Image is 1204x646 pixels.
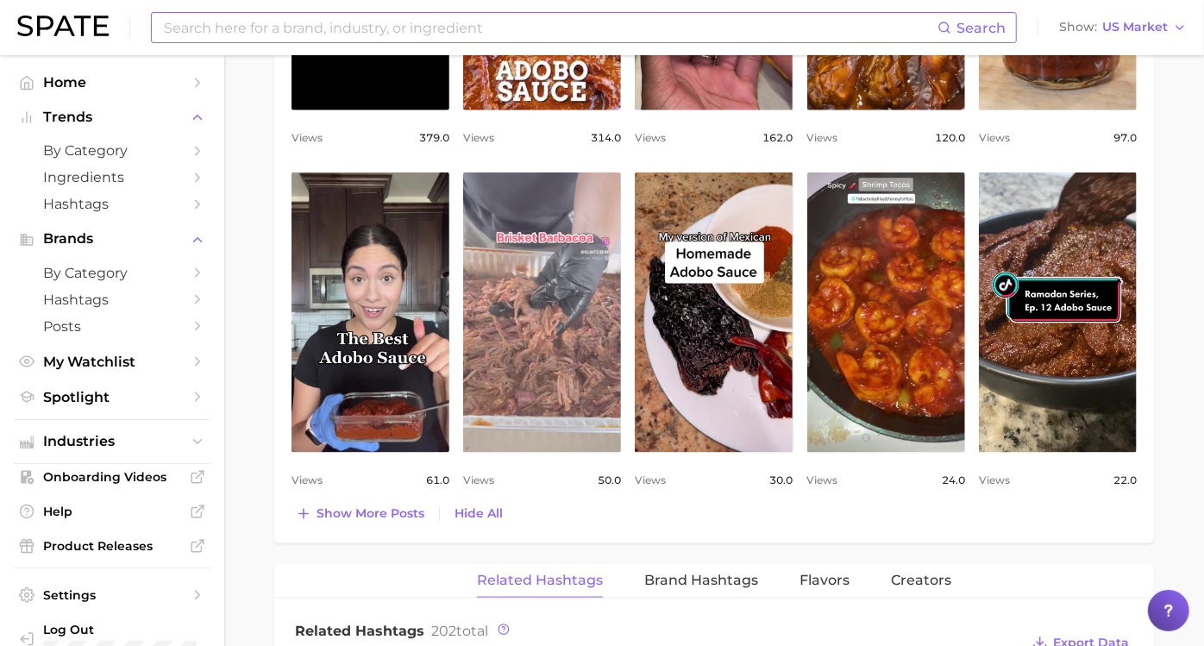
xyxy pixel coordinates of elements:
span: Brands [43,231,181,247]
span: Views [292,128,323,148]
span: Product Releases [43,538,181,554]
span: Related Hashtags [477,573,603,588]
span: Search [956,20,1006,36]
span: 22.0 [1113,470,1137,491]
button: Brands [14,226,210,252]
input: Search here for a brand, industry, or ingredient [162,13,937,42]
a: Spotlight [14,384,210,411]
span: Spotlight [43,389,181,405]
span: 61.0 [426,470,449,491]
span: by Category [43,265,181,281]
span: Show [1059,22,1097,32]
span: Brand Hashtags [644,573,758,588]
span: 314.0 [591,128,621,148]
span: Views [979,128,1010,148]
span: 97.0 [1113,128,1137,148]
a: by Category [14,137,210,164]
span: Views [807,470,838,491]
a: Home [14,69,210,96]
span: My Watchlist [43,354,181,370]
button: ShowUS Market [1055,16,1191,39]
span: 202 [431,623,456,639]
span: Posts [43,318,181,335]
span: by Category [43,142,181,159]
span: Views [292,470,323,491]
span: Industries [43,434,181,449]
span: Hide All [455,506,503,521]
span: Help [43,504,181,519]
button: Trends [14,104,210,130]
a: Product Releases [14,533,210,559]
span: Creators [891,573,951,588]
span: 120.0 [935,128,965,148]
span: Onboarding Videos [43,469,181,485]
span: Trends [43,110,181,125]
span: Log Out [43,622,206,637]
span: 30.0 [770,470,793,491]
span: Views [635,470,666,491]
span: Views [635,128,666,148]
span: Views [979,470,1010,491]
a: Help [14,499,210,524]
a: by Category [14,260,210,286]
button: Hide All [450,502,507,525]
img: SPATE [17,16,109,36]
span: 50.0 [598,470,621,491]
a: Posts [14,313,210,340]
span: Views [463,128,494,148]
span: 162.0 [763,128,793,148]
a: My Watchlist [14,348,210,375]
span: Views [463,470,494,491]
span: Home [43,74,181,91]
span: US Market [1102,22,1168,32]
span: total [431,623,488,639]
span: Show more posts [317,506,424,521]
span: Settings [43,587,181,603]
a: Hashtags [14,286,210,313]
a: Settings [14,582,210,608]
span: Ingredients [43,169,181,185]
span: Hashtags [43,292,181,308]
span: Views [807,128,838,148]
span: 24.0 [942,470,965,491]
span: Flavors [800,573,850,588]
button: Industries [14,429,210,455]
span: Related Hashtags [295,623,424,639]
a: Hashtags [14,191,210,217]
a: Onboarding Videos [14,464,210,490]
a: Ingredients [14,164,210,191]
button: Show more posts [292,502,429,526]
span: Hashtags [43,196,181,212]
span: 379.0 [419,128,449,148]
